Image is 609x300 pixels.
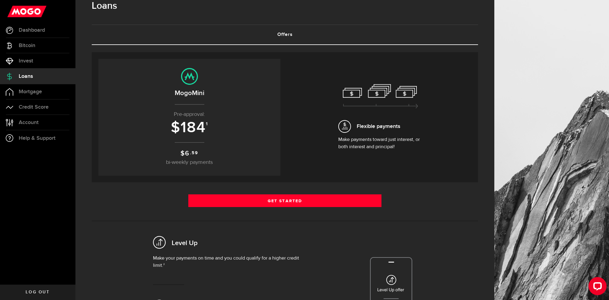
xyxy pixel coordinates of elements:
[19,58,33,64] span: Invest
[153,255,304,269] p: Make your payments on time and you could qualify for a higher credit limit.
[19,27,45,33] span: Dashboard
[584,275,609,300] iframe: LiveChat chat widget
[26,290,49,294] span: Log out
[92,24,478,45] ul: Tabs Navigation
[166,160,213,165] span: bi-weekly payments
[190,150,198,156] sup: .59
[180,149,185,158] span: $
[19,74,33,79] span: Loans
[92,25,478,44] a: Offers
[19,120,39,125] span: Account
[19,43,35,48] span: Bitcoin
[338,136,423,151] p: Make payments toward just interest, or both interest and principal!
[172,239,198,248] h2: Level Up
[185,149,190,158] span: 6
[171,119,180,137] span: $
[357,122,400,130] span: Flexible payments
[163,263,165,266] sup: 2
[206,121,208,127] sup: 1
[19,89,42,94] span: Mortgage
[104,110,274,119] p: Pre-approval:
[180,119,206,137] span: 184
[104,88,274,98] h2: MogoMini
[188,194,381,207] a: Get Started
[19,104,49,110] span: Credit Score
[19,136,56,141] span: Help & Support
